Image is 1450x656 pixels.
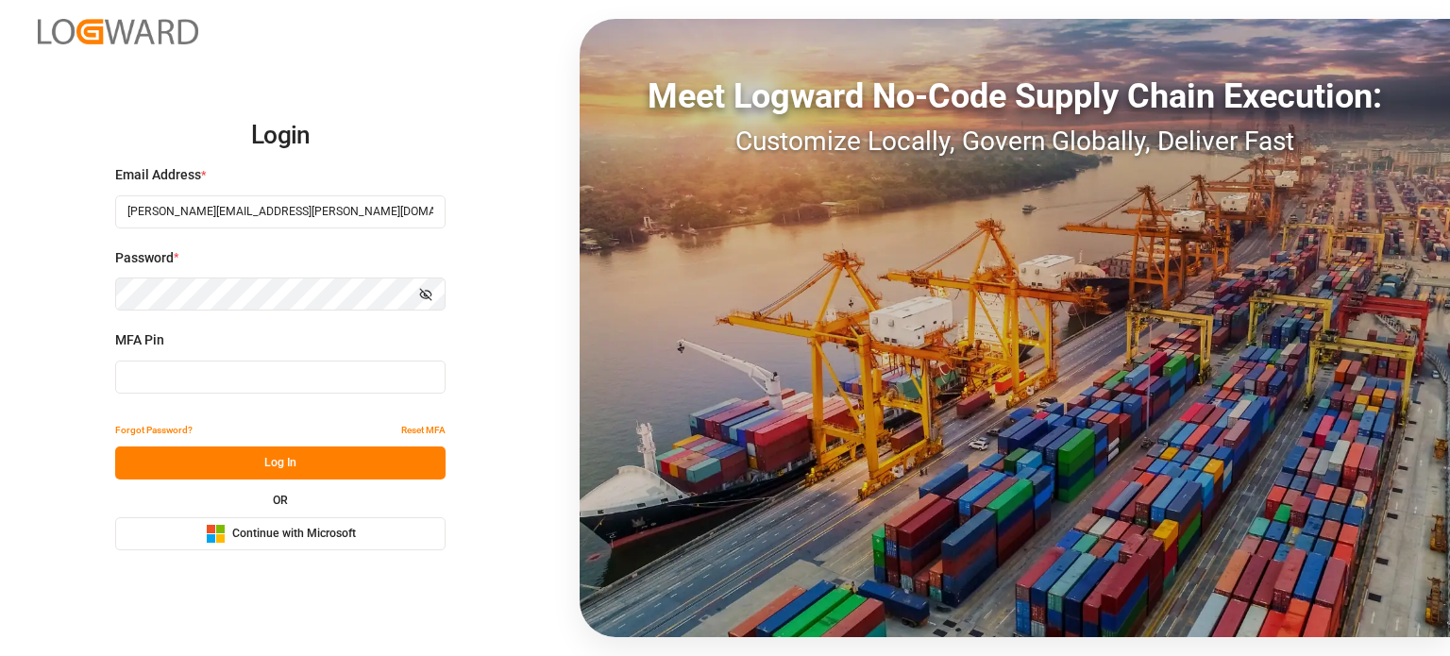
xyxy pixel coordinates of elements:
h2: Login [115,106,446,166]
div: Meet Logward No-Code Supply Chain Execution: [580,71,1450,122]
input: Enter your email [115,195,446,228]
img: Logward_new_orange.png [38,19,198,44]
button: Log In [115,446,446,479]
small: OR [273,495,288,506]
button: Continue with Microsoft [115,517,446,550]
div: Customize Locally, Govern Globally, Deliver Fast [580,122,1450,161]
button: Reset MFA [401,413,446,446]
span: Password [115,248,174,268]
button: Forgot Password? [115,413,193,446]
span: MFA Pin [115,330,164,350]
span: Continue with Microsoft [232,526,356,543]
span: Email Address [115,165,201,185]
